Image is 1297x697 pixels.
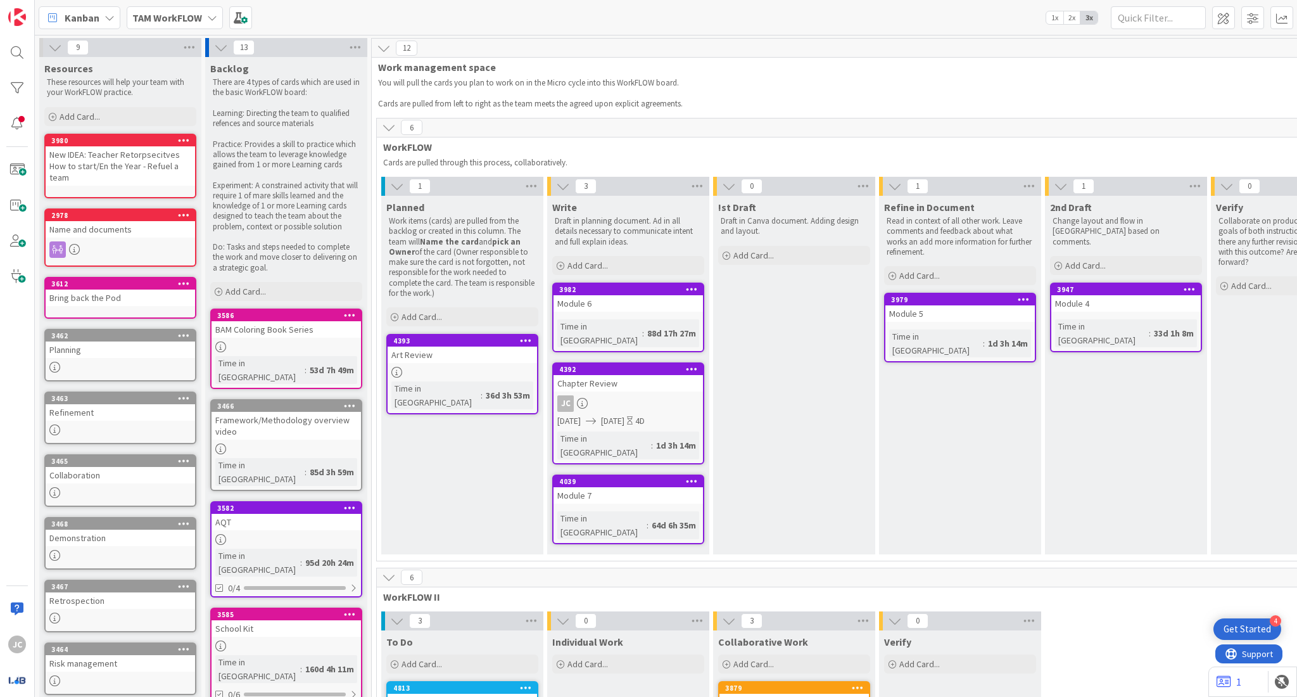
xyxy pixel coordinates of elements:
span: Add Card... [733,658,774,670]
span: Add Card... [1065,260,1106,271]
div: 4813 [393,684,537,693]
span: 3x [1080,11,1098,24]
div: 3582 [217,504,361,513]
div: 3465Collaboration [46,456,195,483]
span: Add Card... [567,658,608,670]
div: 3585 [212,609,361,620]
div: Chapter Review [554,375,703,392]
a: 4039Module 7Time in [GEOGRAPHIC_DATA]:64d 6h 35m [552,475,704,544]
div: 3979Module 5 [885,294,1035,322]
div: Risk management [46,655,195,672]
p: Practice: Provides a skill to practice which allows the team to leverage knowledge gained from 1 ... [213,139,360,170]
span: 1x [1046,11,1063,24]
div: Module 7 [554,487,703,504]
p: Learning: Directing the team to qualified refences and source materials [213,108,360,129]
div: 3947Module 4 [1051,284,1201,312]
span: Write [552,201,577,214]
img: Visit kanbanzone.com [8,8,26,26]
div: Module 4 [1051,295,1201,312]
div: 3982 [559,285,703,294]
div: 88d 17h 27m [644,326,699,340]
div: JC [8,636,26,653]
div: 3586BAM Coloring Book Series [212,310,361,338]
strong: Name the card [420,236,479,247]
span: 0 [575,613,597,629]
span: Add Card... [225,286,266,297]
span: Kanban [65,10,99,25]
div: 1d 3h 14m [653,438,699,452]
span: Resources [44,62,93,75]
input: Quick Filter... [1111,6,1206,29]
span: Add Card... [60,111,100,122]
p: Draft in planning document. Ad in all details necessary to communicate intent and full explain id... [555,216,702,247]
div: 4039 [554,476,703,487]
div: Time in [GEOGRAPHIC_DATA] [215,655,300,683]
div: 64d 6h 35m [648,518,699,532]
div: 2978 [51,211,195,220]
div: Open Get Started checklist, remaining modules: 4 [1213,618,1281,640]
div: 3982Module 6 [554,284,703,312]
div: 3464Risk management [46,644,195,672]
div: Name and documents [46,221,195,238]
a: 3467Retrospection [44,580,196,632]
div: 3979 [891,295,1035,304]
a: 3464Risk management [44,643,196,695]
div: 3980 [46,135,195,146]
div: Bring back the Pod [46,290,195,306]
a: 3465Collaboration [44,454,196,507]
span: : [1149,326,1151,340]
span: : [642,326,644,340]
p: Read in context of all other work. Leave comments and feedback about what works an add more infor... [887,216,1034,257]
div: 3464 [46,644,195,655]
span: 0 [1239,179,1260,194]
div: 4039 [559,477,703,486]
div: 3466 [217,402,361,411]
p: Draft in Canva document. Adding design and layout. [721,216,868,237]
div: 3464 [51,645,195,654]
div: 4392Chapter Review [554,364,703,392]
div: 4813 [388,682,537,694]
a: 1 [1217,674,1241,689]
p: Change layout and flow in [GEOGRAPHIC_DATA] based on comments. [1053,216,1199,247]
a: 3947Module 4Time in [GEOGRAPHIC_DATA]:33d 1h 8m [1050,283,1202,352]
div: New IDEA: Teacher Retorpsecitves How to start/En the Year - Refuel a team [46,146,195,186]
div: 3465 [46,456,195,467]
div: Get Started [1224,623,1271,636]
span: 13 [233,40,255,55]
div: BAM Coloring Book Series [212,321,361,338]
a: 3612Bring back the Pod [44,277,196,319]
a: 3463Refinement [44,392,196,444]
span: 3 [409,613,431,629]
div: 160d 4h 11m [302,662,357,676]
div: 3585 [217,610,361,619]
span: Add Card... [402,658,442,670]
span: 0/4 [228,582,240,595]
div: 2978Name and documents [46,210,195,238]
div: Time in [GEOGRAPHIC_DATA] [557,432,651,459]
div: 3879 [725,684,869,693]
b: TAM WorkFLOW [132,11,202,24]
p: Do: Tasks and steps needed to complete the work and move closer to delivering on a strategic goal. [213,242,360,273]
div: 3466Framework/Methodology overview video [212,400,361,440]
div: 3468Demonstration [46,518,195,546]
span: Collaborative Work [718,636,808,648]
a: 3466Framework/Methodology overview videoTime in [GEOGRAPHIC_DATA]:85d 3h 59m [210,399,362,491]
div: 3463 [51,394,195,403]
div: Time in [GEOGRAPHIC_DATA] [215,458,305,486]
div: 3586 [217,311,361,320]
span: 2x [1063,11,1080,24]
a: 3982Module 6Time in [GEOGRAPHIC_DATA]:88d 17h 27m [552,283,704,352]
div: 4039Module 7 [554,476,703,504]
span: 12 [396,41,417,56]
span: Add Card... [733,250,774,261]
a: 4392Chapter ReviewJC[DATE][DATE]4DTime in [GEOGRAPHIC_DATA]:1d 3h 14m [552,362,704,464]
div: 3612Bring back the Pod [46,278,195,306]
span: Add Card... [402,311,442,323]
img: avatar [8,671,26,689]
div: Time in [GEOGRAPHIC_DATA] [1055,319,1149,347]
div: 4393Art Review [388,335,537,363]
div: 3468 [51,520,195,528]
a: 3979Module 5Time in [GEOGRAPHIC_DATA]:1d 3h 14m [884,293,1036,362]
div: 3980 [51,136,195,145]
div: Time in [GEOGRAPHIC_DATA] [889,329,983,357]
